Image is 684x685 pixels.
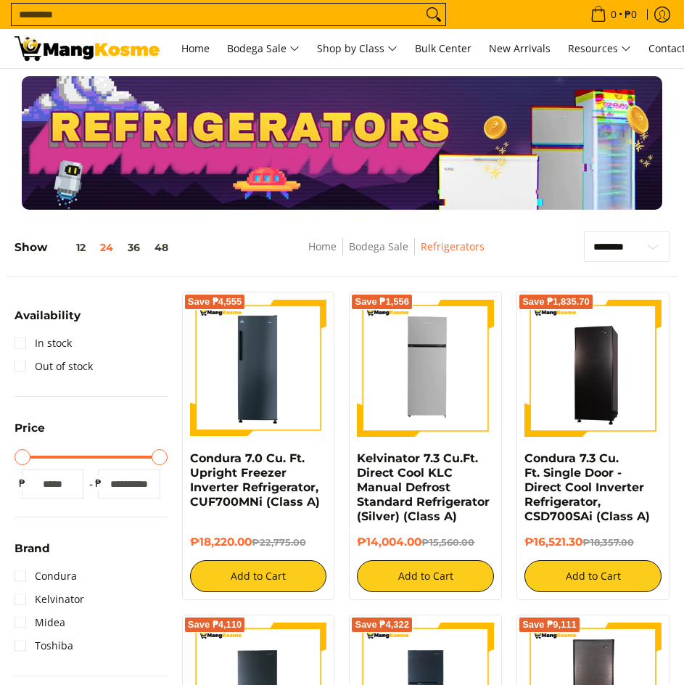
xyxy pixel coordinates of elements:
span: Bodega Sale [227,40,300,58]
span: Brand [15,543,50,554]
a: Midea [15,611,65,634]
a: Bulk Center [408,29,479,68]
img: Kelvinator 7.3 Cu.Ft. Direct Cool KLC Manual Defrost Standard Refrigerator (Silver) (Class A) [357,300,494,437]
summary: Open [15,543,50,565]
span: Bulk Center [415,41,471,55]
img: Condura 7.0 Cu. Ft. Upright Freezer Inverter Refrigerator, CUF700MNi (Class A) [190,300,327,437]
span: ₱0 [622,9,639,20]
span: Home [181,41,210,55]
button: 36 [120,242,147,253]
button: 48 [147,242,176,253]
h5: Show [15,240,176,254]
span: 0 [609,9,619,20]
a: Bodega Sale [349,239,408,253]
span: Save ₱1,556 [355,298,409,306]
del: ₱22,775.00 [252,537,306,548]
button: 24 [93,242,120,253]
span: New Arrivals [489,41,551,55]
span: Save ₱1,835.70 [522,298,590,306]
del: ₱15,560.00 [421,537,474,548]
span: Price [15,422,45,433]
span: Save ₱4,555 [188,298,242,306]
span: Save ₱4,322 [355,620,409,629]
span: Save ₱9,111 [522,620,577,629]
a: New Arrivals [482,29,558,68]
button: 12 [47,242,93,253]
a: Shop by Class [310,29,405,68]
a: Kelvinator [15,588,84,611]
a: Resources [561,29,638,68]
a: Toshiba [15,634,73,657]
a: Condura 7.3 Cu. Ft. Single Door - Direct Cool Inverter Refrigerator, CSD700SAi (Class A) [524,451,650,523]
button: Add to Cart [524,560,662,592]
a: Condura 7.0 Cu. Ft. Upright Freezer Inverter Refrigerator, CUF700MNi (Class A) [190,451,320,509]
span: • [586,7,641,22]
summary: Open [15,310,81,332]
h6: ₱18,220.00 [190,535,327,549]
span: Save ₱4,110 [188,620,242,629]
del: ₱18,357.00 [582,537,634,548]
span: ₱ [15,476,29,491]
a: In stock [15,332,72,355]
img: Condura 7.3 Cu. Ft. Single Door - Direct Cool Inverter Refrigerator, CSD700SAi (Class A) [524,301,662,435]
a: Condura [15,565,77,588]
span: Shop by Class [317,40,397,58]
button: Add to Cart [357,560,494,592]
span: ₱ [91,476,105,491]
a: Out of stock [15,355,93,378]
span: Availability [15,310,81,321]
button: Search [422,4,445,25]
span: Resources [568,40,631,58]
nav: Breadcrumbs [248,238,545,271]
summary: Open [15,422,45,444]
a: Home [174,29,217,68]
h6: ₱16,521.30 [524,535,662,549]
img: Bodega Sale Refrigerator l Mang Kosme: Home Appliances Warehouse Sale [15,36,160,61]
a: Kelvinator 7.3 Cu.Ft. Direct Cool KLC Manual Defrost Standard Refrigerator (Silver) (Class A) [357,451,490,523]
h6: ₱14,004.00 [357,535,494,549]
a: Refrigerators [421,239,485,253]
a: Home [308,239,337,253]
a: Bodega Sale [220,29,307,68]
button: Add to Cart [190,560,327,592]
